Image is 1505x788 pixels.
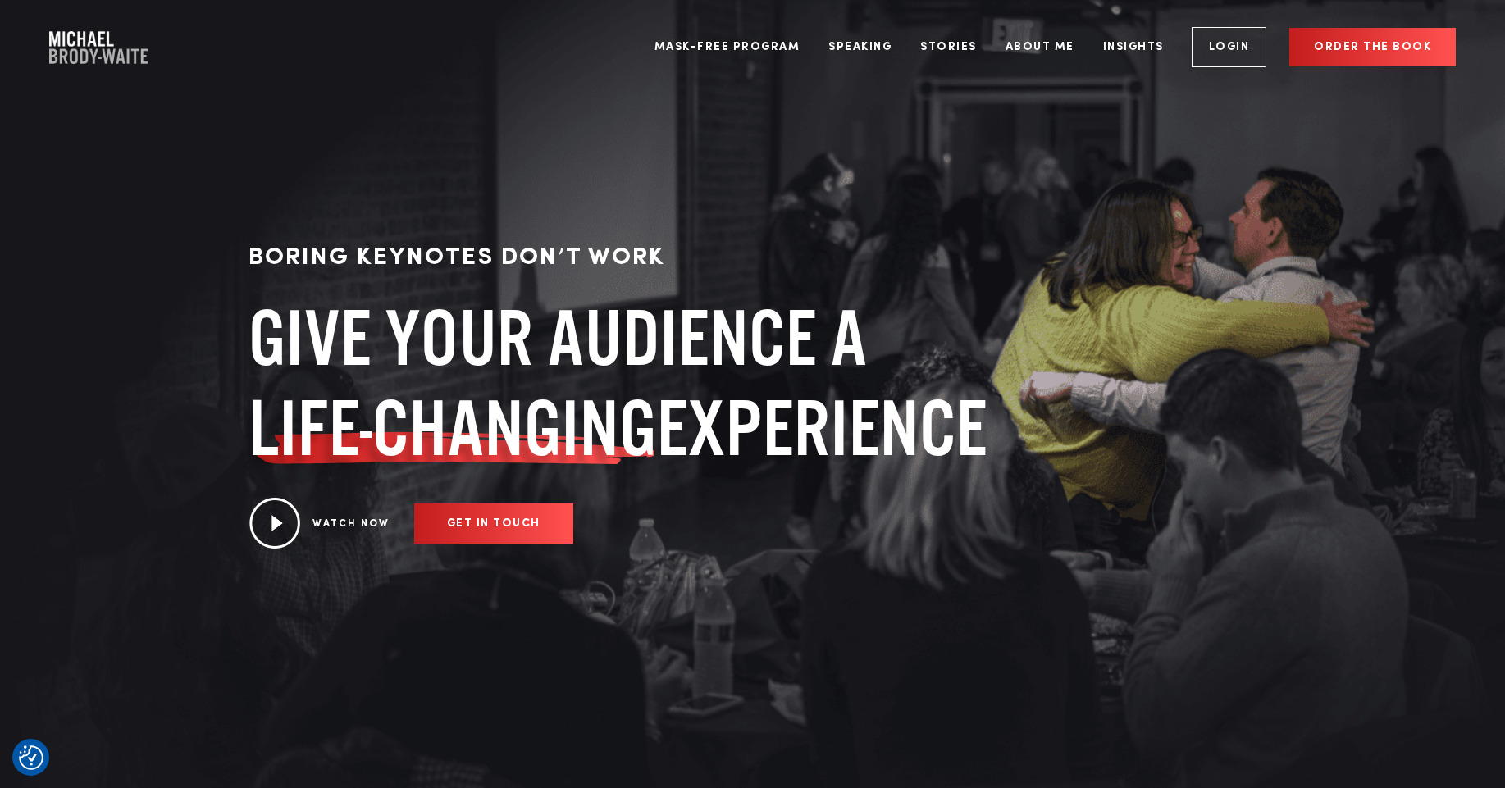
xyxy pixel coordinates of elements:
[993,16,1087,78] a: About Me
[19,745,43,770] img: Revisit consent button
[816,16,904,78] a: Speaking
[49,31,148,64] a: Company Logo Company Logo
[19,745,43,770] button: Consent Preferences
[249,498,300,549] img: Play
[249,383,657,473] span: LIFE-CHANGING
[249,293,1011,473] h1: GIVE YOUR AUDIENCE A EXPERIENCE
[1091,16,1176,78] a: Insights
[908,16,989,78] a: Stories
[249,239,1011,276] p: BORING KEYNOTES DON’T WORK
[312,519,390,529] a: WATCH NOW
[642,16,813,78] a: Mask-Free Program
[1192,27,1267,67] a: Login
[1289,28,1456,66] a: Order the book
[414,503,573,544] a: GET IN TOUCH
